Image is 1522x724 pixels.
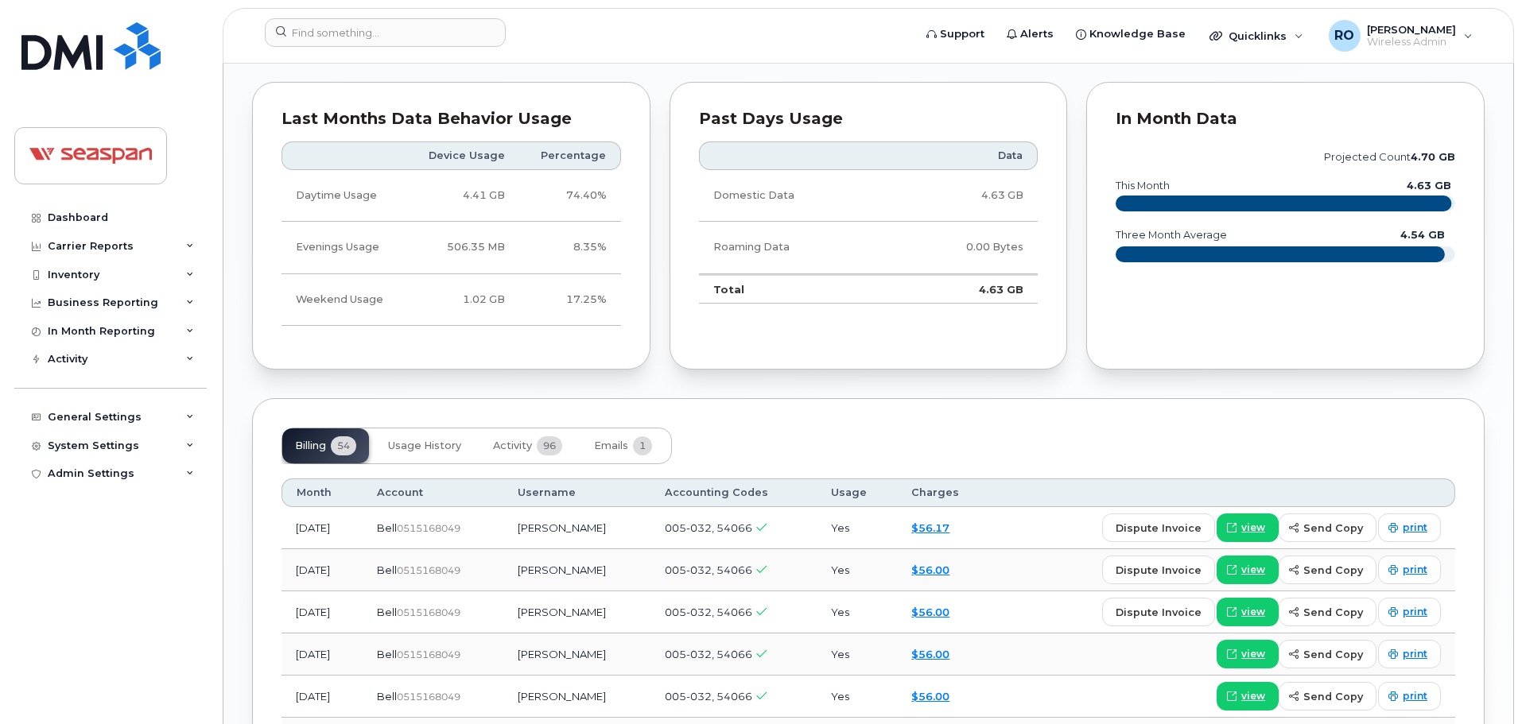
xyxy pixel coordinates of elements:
span: send copy [1303,605,1363,620]
td: Total [699,274,889,304]
a: Support [915,18,996,50]
td: 4.63 GB [889,170,1038,222]
td: 17.25% [519,274,621,326]
td: [PERSON_NAME] [503,507,650,549]
text: three month average [1115,229,1227,241]
span: Alerts [1020,26,1054,42]
a: $56.00 [911,690,949,703]
a: print [1378,640,1441,668]
text: projected count [1324,151,1455,163]
td: 74.40% [519,170,621,222]
span: 0515168049 [397,691,460,703]
span: send copy [1303,647,1363,662]
a: view [1217,556,1279,584]
button: send copy [1279,682,1376,710]
span: print [1403,647,1427,661]
span: print [1403,563,1427,577]
span: 005-032, 54066 [665,606,752,618]
button: send copy [1279,640,1376,668]
td: 4.41 GB [406,170,519,222]
span: 1 [633,436,652,455]
span: 005-032, 54066 [665,690,752,703]
span: Knowledge Base [1089,26,1186,42]
th: Device Usage [406,141,519,170]
span: Wireless Admin [1367,36,1456,48]
td: Daytime Usage [281,170,406,222]
span: view [1241,563,1265,577]
input: Find something... [265,18,506,47]
span: [PERSON_NAME] [1367,23,1456,36]
a: print [1378,556,1441,584]
td: [DATE] [281,633,363,676]
button: send copy [1279,598,1376,626]
td: [DATE] [281,591,363,633]
td: 0.00 Bytes [889,222,1038,273]
span: Emails [594,439,628,452]
td: [PERSON_NAME] [503,633,650,676]
span: 0515168049 [397,522,460,534]
span: Bell [377,648,397,660]
div: Past Days Usage [699,111,1039,127]
a: Knowledge Base [1065,18,1197,50]
span: Bell [377,690,397,703]
td: [DATE] [281,676,363,718]
a: print [1378,513,1441,542]
span: send copy [1303,521,1363,536]
a: print [1378,682,1441,710]
th: Account [363,478,503,507]
a: $56.00 [911,648,949,660]
td: Yes [817,507,898,549]
th: Charges [897,478,993,507]
div: Last Months Data Behavior Usage [281,111,621,127]
span: Bell [377,563,397,576]
a: $56.00 [911,563,949,576]
text: this month [1115,180,1170,192]
button: dispute invoice [1102,513,1215,542]
button: send copy [1279,513,1376,542]
span: dispute invoice [1116,605,1202,620]
span: dispute invoice [1116,521,1202,536]
span: dispute invoice [1116,563,1202,578]
td: Yes [817,549,898,591]
span: view [1241,689,1265,703]
td: [PERSON_NAME] [503,549,650,591]
td: [PERSON_NAME] [503,591,650,633]
td: 506.35 MB [406,222,519,273]
span: 005-032, 54066 [665,648,752,660]
td: [DATE] [281,507,363,549]
a: $56.17 [911,521,949,534]
tspan: 4.70 GB [1411,151,1455,163]
td: [PERSON_NAME] [503,676,650,718]
span: Bell [377,521,397,534]
span: Activity [493,439,532,452]
text: 4.54 GB [1400,229,1445,241]
span: view [1241,647,1265,661]
a: view [1217,598,1279,626]
td: 4.63 GB [889,274,1038,304]
span: send copy [1303,563,1363,578]
td: Yes [817,591,898,633]
td: Domestic Data [699,170,889,222]
td: Roaming Data [699,222,889,273]
span: 0515168049 [397,564,460,576]
td: [DATE] [281,549,363,591]
th: Accounting Codes [650,478,817,507]
button: dispute invoice [1102,556,1215,584]
a: $56.00 [911,606,949,618]
div: Quicklinks [1198,20,1314,52]
span: Quicklinks [1229,29,1287,42]
span: print [1403,605,1427,619]
span: 0515168049 [397,606,460,618]
div: In Month Data [1116,111,1455,127]
td: 1.02 GB [406,274,519,326]
span: print [1403,521,1427,535]
th: Data [889,141,1038,170]
span: view [1241,605,1265,619]
td: Yes [817,633,898,676]
span: print [1403,689,1427,703]
tr: Friday from 6:00pm to Monday 8:00am [281,274,621,326]
span: Support [940,26,984,42]
span: 005-032, 54066 [665,521,752,534]
td: Weekend Usage [281,274,406,326]
button: send copy [1279,556,1376,584]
